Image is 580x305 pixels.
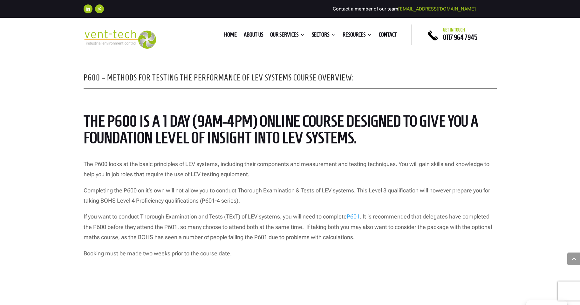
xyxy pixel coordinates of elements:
a: 0117 964 7945 [443,33,477,41]
p: Completing the P600 on it’s own will not allow you to conduct Thorough Examination & Tests of LEV... [84,185,497,212]
a: Resources [343,32,372,39]
a: P601 [347,213,360,220]
p: If you want to conduct Thorough Examination and Tests (TExT) of LEV systems, you will need to com... [84,211,497,248]
span: The P600 is a 1 day (9am-4pm) ONLINE course designed to give you a foundation level of insight in... [84,112,478,147]
a: About us [244,32,263,39]
p: The P600 looks at the basic principles of LEV systems, including their components and measurement... [84,159,497,185]
a: Home [224,32,237,39]
a: Contact [379,32,397,39]
p: Booking must be made two weeks prior to the course date. [84,248,497,259]
a: [EMAIL_ADDRESS][DOMAIN_NAME] [398,6,476,12]
img: 2023-09-27T08_35_16.549ZVENT-TECH---Clear-background [84,30,156,49]
span: Get in touch [443,27,465,32]
a: Our Services [270,32,305,39]
span: Contact a member of our team [333,6,476,12]
a: Sectors [312,32,336,39]
h2: P600 – Methods for Testing the Performance of LEV Systems Course Overview: [84,73,497,85]
a: Follow on X [95,4,104,13]
a: Follow on LinkedIn [84,4,92,13]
